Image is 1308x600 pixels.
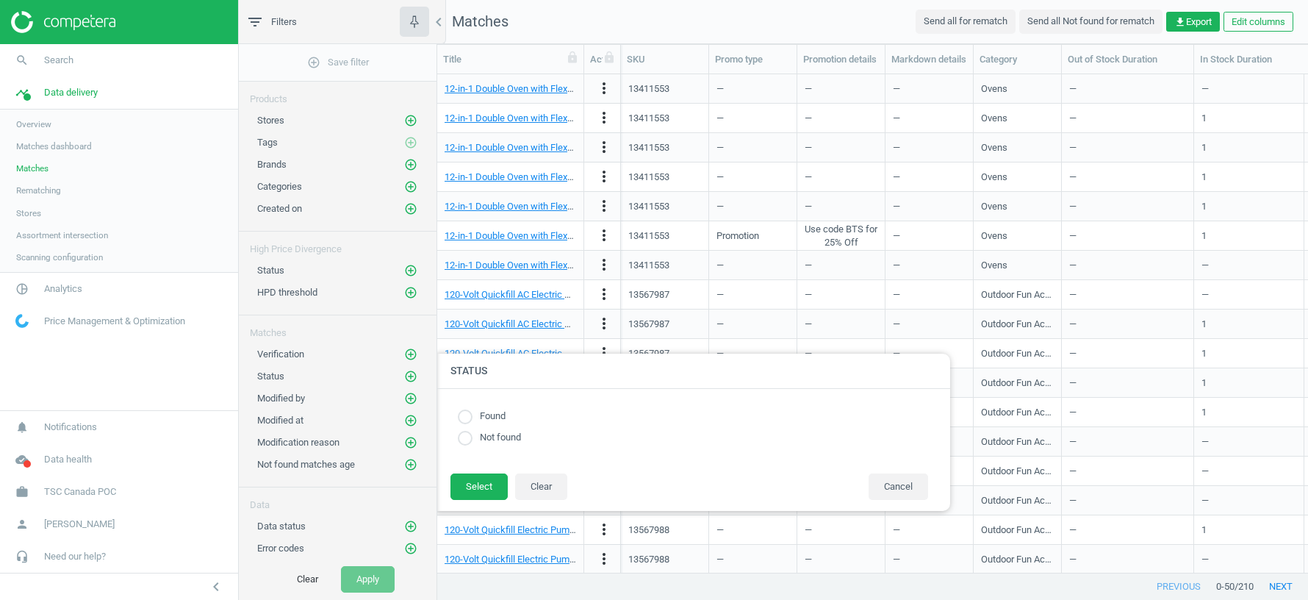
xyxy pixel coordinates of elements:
span: Rematching [16,185,61,196]
button: add_circle_outline [403,435,418,450]
button: add_circle_outlineSave filter [239,48,436,77]
i: search [8,46,36,74]
button: add_circle_outline [403,457,418,472]
span: Not found matches age [257,459,355,470]
span: Search [44,54,73,67]
span: Filters [271,15,297,29]
button: chevron_left [198,577,234,596]
span: Notifications [44,421,97,434]
img: ajHJNr6hYgQAAAAASUVORK5CYII= [11,11,115,33]
h4: Status [436,354,950,388]
button: add_circle_outline [403,285,418,300]
i: add_circle_outline [404,392,417,405]
span: TSC Canada POC [44,485,116,499]
i: add_circle_outline [404,542,417,555]
span: Scanning configuration [16,251,103,263]
i: add_circle_outline [404,202,417,215]
i: add_circle_outline [404,370,417,383]
i: add_circle_outline [404,264,417,277]
i: add_circle_outline [404,136,417,149]
i: headset_mic [8,543,36,571]
span: Modified by [257,393,305,404]
button: add_circle_outline [403,391,418,406]
button: add_circle_outline [403,201,418,216]
span: Price Management & Optimization [44,315,185,328]
span: Data delivery [44,86,98,99]
span: Data health [44,453,92,466]
i: timeline [8,79,36,107]
span: Status [257,371,284,382]
i: person [8,510,36,538]
i: work [8,478,36,506]
span: Stores [257,115,284,126]
i: pie_chart_outlined [8,275,36,303]
i: add_circle_outline [404,436,417,449]
span: Analytics [44,282,82,296]
i: chevron_left [430,13,448,31]
button: Apply [341,566,395,593]
span: Modification reason [257,437,339,448]
img: wGWNvw8QSZomAAAAABJRU5ErkJggg== [15,314,29,328]
button: add_circle_outline [403,413,418,428]
i: notifications [8,413,36,441]
i: add_circle_outline [404,520,417,533]
span: Overview [16,118,51,130]
div: Data [239,488,436,512]
span: Matches dashboard [16,140,92,152]
span: Status [257,265,284,276]
span: Verification [257,349,304,360]
i: cloud_done [8,446,36,474]
button: add_circle_outline [403,263,418,278]
div: Products [239,82,436,106]
span: Tags [257,137,278,148]
button: add_circle_outline [403,347,418,362]
div: Matches [239,315,436,340]
button: add_circle_outline [403,113,418,128]
span: Save filter [307,56,369,69]
button: add_circle_outline [403,179,418,194]
i: add_circle_outline [404,180,417,193]
i: add_circle_outline [404,458,417,471]
button: add_circle_outline [403,519,418,534]
span: Stores [16,207,41,219]
span: Created on [257,203,302,214]
i: add_circle_outline [307,56,320,69]
button: add_circle_outline [403,157,418,172]
span: Modified at [257,415,303,426]
span: [PERSON_NAME] [44,518,115,531]
span: Data status [257,521,306,532]
span: Brands [257,159,287,170]
span: Matches [16,162,48,174]
span: Assortment intersection [16,229,108,241]
button: add_circle_outline [403,135,418,150]
span: Categories [257,181,302,192]
i: chevron_left [207,578,225,596]
i: add_circle_outline [404,114,417,127]
i: add_circle_outline [404,286,417,299]
i: add_circle_outline [404,158,417,171]
i: filter_list [246,13,264,31]
button: add_circle_outline [403,369,418,384]
i: add_circle_outline [404,414,417,427]
i: add_circle_outline [404,348,417,361]
button: Clear [281,566,334,593]
span: Need our help? [44,550,106,563]
span: Error codes [257,543,304,554]
button: add_circle_outline [403,541,418,556]
div: High Price Divergence [239,232,436,256]
span: HPD threshold [257,287,317,298]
